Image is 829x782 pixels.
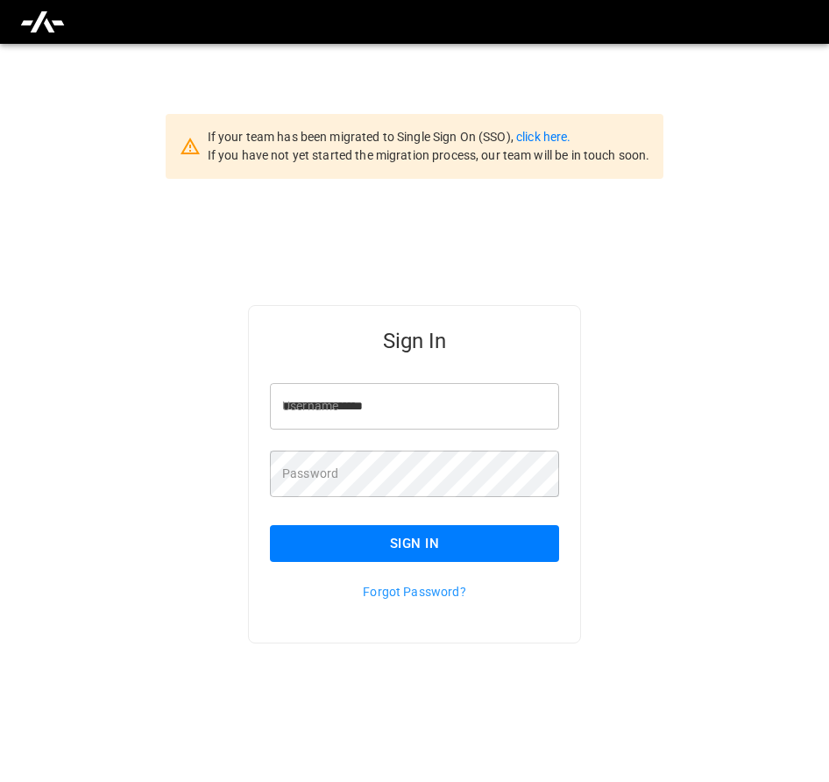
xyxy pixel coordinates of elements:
a: click here. [516,130,570,144]
p: Forgot Password? [270,583,559,601]
button: Sign In [270,525,559,562]
span: If your team has been migrated to Single Sign On (SSO), [208,130,516,144]
img: ampcontrol.io logo [19,5,66,39]
h5: Sign In [270,327,559,355]
span: If you have not yet started the migration process, our team will be in touch soon. [208,148,650,162]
